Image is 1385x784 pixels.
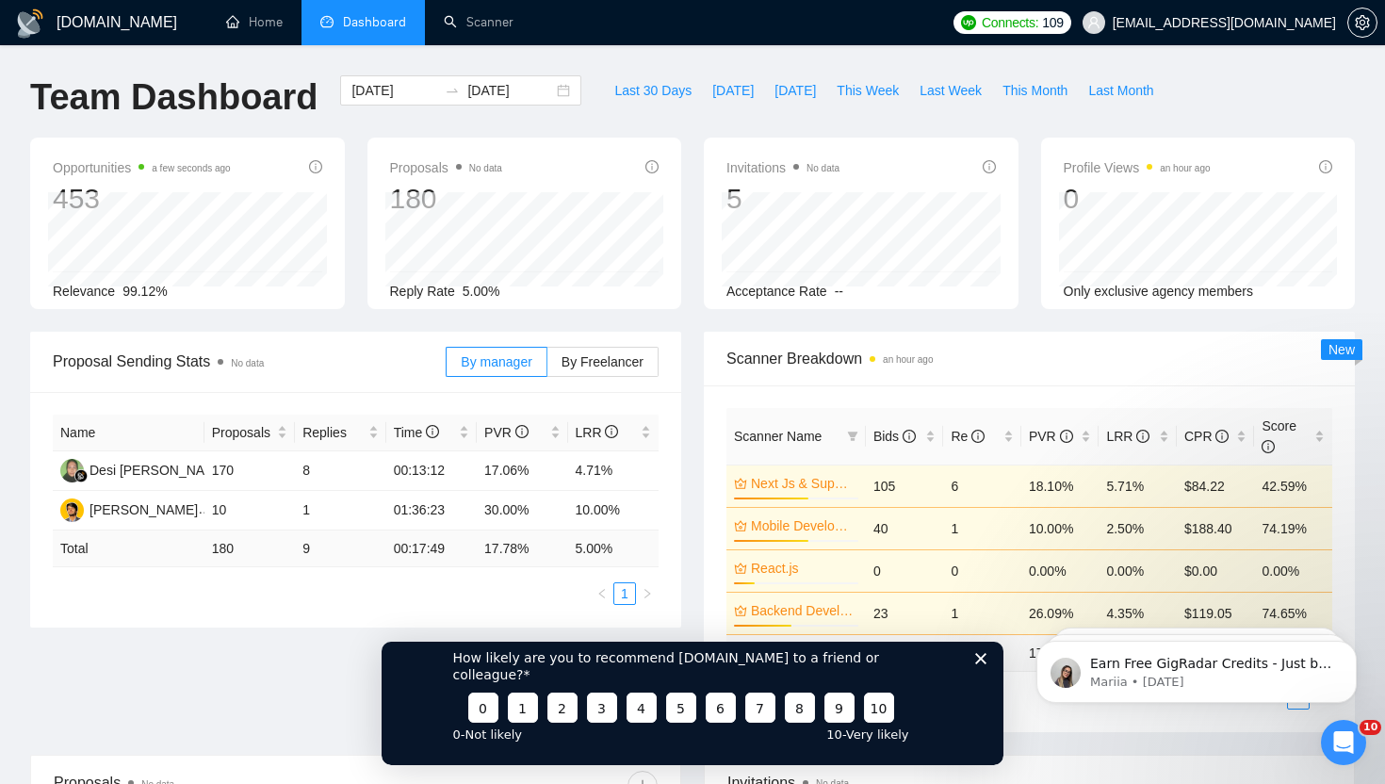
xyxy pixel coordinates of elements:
span: 99.12% [122,284,167,299]
div: 453 [53,181,231,217]
span: [DATE] [774,80,816,101]
th: Replies [295,415,385,451]
span: Proposals [390,156,502,179]
td: 8 [295,451,385,491]
span: By manager [461,354,531,369]
span: Score [1262,418,1296,454]
img: upwork-logo.png [961,15,976,30]
td: 9 [295,531,385,567]
button: This Month [992,75,1078,106]
span: info-circle [645,160,659,173]
a: Next Js & Supabase [751,473,855,494]
iframe: Intercom live chat [1321,720,1366,765]
a: TN[PERSON_NAME] [60,501,198,516]
span: Connects: [982,12,1038,33]
td: 180 [204,531,295,567]
span: Time [394,425,439,440]
span: info-circle [1136,430,1149,443]
td: 170 [204,451,295,491]
span: right [642,588,653,599]
button: This Week [826,75,909,106]
td: 1 [943,507,1021,549]
span: setting [1348,15,1377,30]
iframe: Intercom notifications message [1008,601,1385,733]
span: 10 [1360,720,1381,735]
span: to [445,83,460,98]
span: Last 30 Days [614,80,692,101]
a: Backend Development Python and Go [751,600,855,621]
img: DW [60,459,84,482]
span: 109 [1042,12,1063,33]
td: 23 [866,592,944,634]
th: Name [53,415,204,451]
span: This Week [837,80,899,101]
span: Relevance [53,284,115,299]
span: This Month [1002,80,1067,101]
td: 5.71% [1099,465,1177,507]
button: right [636,582,659,605]
input: Start date [351,80,437,101]
span: left [596,588,608,599]
a: DWDesi [PERSON_NAME] [60,462,228,477]
a: setting [1347,15,1377,30]
img: gigradar-bm.png [74,469,88,482]
li: Next Page [636,582,659,605]
span: Dashboard [343,14,406,30]
td: 1 [943,592,1021,634]
span: Proposal Sending Stats [53,350,446,373]
td: $119.05 [1177,592,1255,634]
td: $84.22 [1177,465,1255,507]
iframe: Survey from GigRadar.io [382,642,1003,765]
button: Last Week [909,75,992,106]
time: an hour ago [883,354,933,365]
td: 0.00% [1021,549,1100,592]
span: Last Week [920,80,982,101]
input: End date [467,80,553,101]
span: Replies [302,422,364,443]
span: [DATE] [712,80,754,101]
span: Scanner Name [734,429,822,444]
div: Desi [PERSON_NAME] [90,460,228,481]
span: Invitations [726,156,839,179]
span: info-circle [1215,430,1229,443]
span: Scanner Breakdown [726,347,1332,370]
span: Bids [873,429,916,444]
span: -- [835,284,843,299]
time: a few seconds ago [152,163,230,173]
td: 0.00% [1099,549,1177,592]
button: left [591,582,613,605]
span: Reply Rate [390,284,455,299]
a: React.js [751,558,855,579]
td: 168 [866,634,944,671]
td: 74.19% [1254,507,1332,549]
td: 17.78 % [477,531,567,567]
td: 105 [866,465,944,507]
span: info-circle [1319,160,1332,173]
a: Mobile Development [751,515,855,536]
span: crown [734,562,747,575]
span: LRR [1106,429,1149,444]
span: info-circle [515,425,529,438]
div: [PERSON_NAME] [90,499,198,520]
span: LRR [576,425,619,440]
td: 6 [943,465,1021,507]
span: dashboard [320,15,334,28]
td: 1 [295,491,385,531]
button: [DATE] [702,75,764,106]
td: 42.59% [1254,465,1332,507]
span: No data [231,358,264,368]
a: searchScanner [444,14,513,30]
span: Opportunities [53,156,231,179]
span: info-circle [983,160,996,173]
span: Proposals [212,422,273,443]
